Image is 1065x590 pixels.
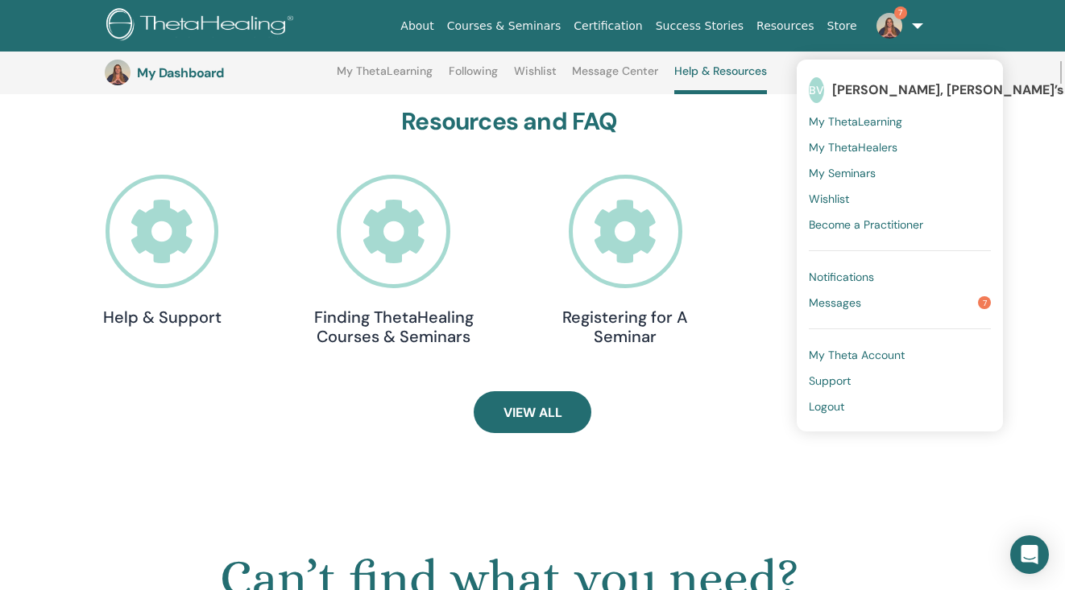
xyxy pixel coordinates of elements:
[909,55,1041,90] a: Instructor Dashboard
[821,11,864,41] a: Store
[809,134,991,160] a: My ThetaHealers
[809,192,849,206] span: Wishlist
[105,60,131,85] img: default.jpg
[674,64,767,94] a: Help & Resources
[809,186,991,212] a: Wishlist
[337,64,433,90] a: My ThetaLearning
[809,114,902,129] span: My ThetaLearning
[514,64,557,90] a: Wishlist
[545,175,706,346] a: Registering for A Seminar
[503,404,562,421] span: View All
[441,11,568,41] a: Courses & Seminars
[649,11,750,41] a: Success Stories
[572,64,658,90] a: Message Center
[809,290,991,316] a: Messages7
[809,399,844,414] span: Logout
[809,212,991,237] a: Become a Practitioner
[809,270,874,284] span: Notifications
[137,65,298,80] h3: My Dashboard
[809,77,824,103] span: BV
[545,307,706,346] h4: Registering for A Seminar
[809,373,851,388] span: Support
[81,175,242,327] a: Help & Support
[777,307,938,346] h4: Managing Your Account
[106,8,299,44] img: logo.png
[809,160,991,186] a: My Seminars
[809,348,905,362] span: My Theta Account
[809,72,991,109] a: BV[PERSON_NAME], [PERSON_NAME]’s daughter
[876,13,902,39] img: default.jpg
[809,217,923,232] span: Become a Practitioner
[978,296,991,309] span: 7
[809,342,991,368] a: My Theta Account
[750,11,821,41] a: Resources
[809,109,991,134] a: My ThetaLearning
[81,107,938,136] h3: Resources and FAQ
[809,394,991,419] a: Logout
[809,368,991,394] a: Support
[394,11,440,41] a: About
[474,391,591,433] a: View All
[797,60,1003,431] ul: 7
[809,264,991,290] a: Notifications
[313,307,474,346] h4: Finding ThetaHealing Courses & Seminars
[81,307,242,327] h4: Help & Support
[894,6,907,19] span: 7
[809,140,897,155] span: My ThetaHealers
[777,175,938,346] a: Managing Your Account
[449,64,498,90] a: Following
[567,11,649,41] a: Certification
[313,175,474,346] a: Finding ThetaHealing Courses & Seminars
[809,166,876,180] span: My Seminars
[809,295,861,310] span: Messages
[1010,535,1049,574] div: Open Intercom Messenger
